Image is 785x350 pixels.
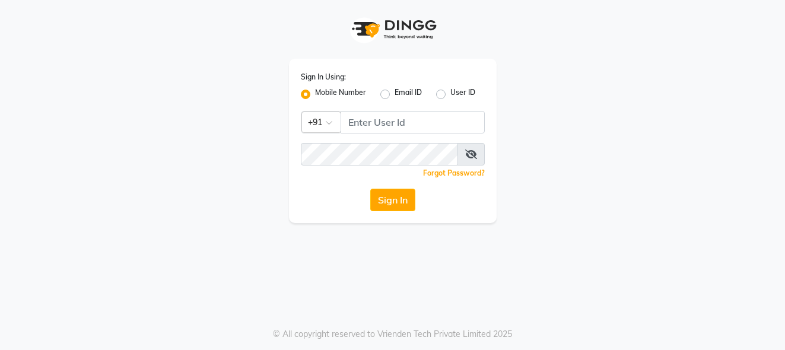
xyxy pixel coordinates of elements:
[450,87,475,101] label: User ID
[345,12,440,47] img: logo1.svg
[423,168,485,177] a: Forgot Password?
[315,87,366,101] label: Mobile Number
[301,72,346,82] label: Sign In Using:
[341,111,485,133] input: Username
[395,87,422,101] label: Email ID
[370,189,415,211] button: Sign In
[301,143,458,166] input: Username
